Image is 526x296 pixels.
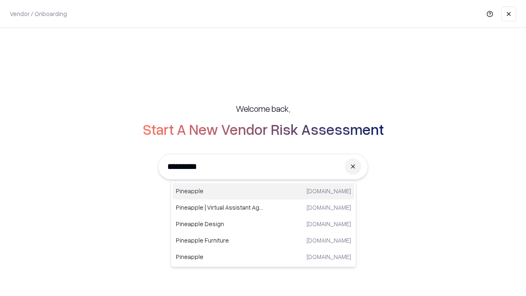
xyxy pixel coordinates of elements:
p: [DOMAIN_NAME] [307,203,351,212]
p: Pineapple Furniture [176,236,263,245]
p: Vendor / Onboarding [10,9,67,18]
p: Pineapple [176,252,263,261]
h5: Welcome back, [236,103,290,114]
h2: Start A New Vendor Risk Assessment [143,121,384,137]
p: [DOMAIN_NAME] [307,220,351,228]
p: Pineapple Design [176,220,263,228]
p: Pineapple | Virtual Assistant Agency [176,203,263,212]
div: Suggestions [171,181,356,267]
p: [DOMAIN_NAME] [307,187,351,195]
p: [DOMAIN_NAME] [307,252,351,261]
p: [DOMAIN_NAME] [307,236,351,245]
p: Pineapple [176,187,263,195]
